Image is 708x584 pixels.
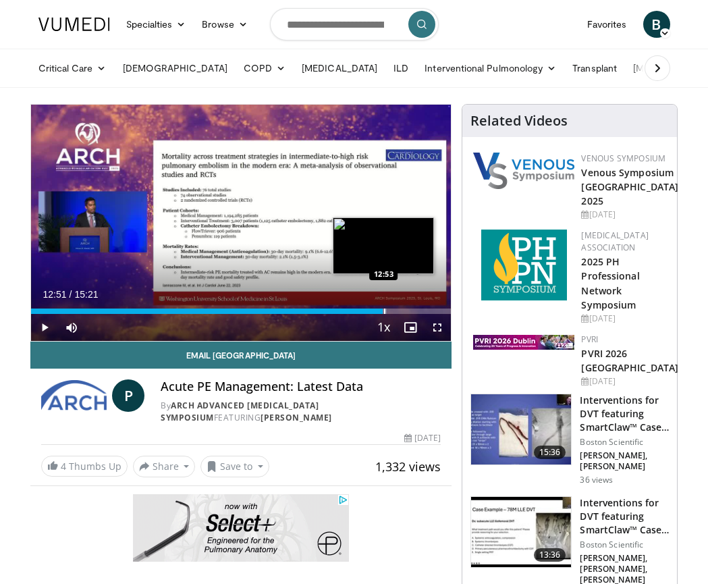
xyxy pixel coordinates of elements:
div: [DATE] [581,375,678,388]
a: Specialties [118,11,194,38]
img: c7c8053f-07ab-4f92-a446-8a4fb167e281.150x105_q85_crop-smart_upscale.jpg [471,497,571,567]
a: PVRI 2026 [GEOGRAPHIC_DATA] [581,347,678,374]
a: COPD [236,55,294,82]
p: 36 views [580,475,613,485]
a: Interventional Pulmonology [416,55,564,82]
a: [DEMOGRAPHIC_DATA] [115,55,236,82]
img: 38765b2d-a7cd-4379-b3f3-ae7d94ee6307.png.150x105_q85_autocrop_double_scale_upscale_version-0.2.png [473,153,574,189]
p: [PERSON_NAME], [PERSON_NAME] [580,450,669,472]
p: Boston Scientific [580,539,669,550]
img: c6978fc0-1052-4d4b-8a9d-7956bb1c539c.png.150x105_q85_autocrop_double_scale_upscale_version-0.2.png [481,230,567,300]
p: Boston Scientific [580,437,669,448]
div: By FEATURING [161,400,441,424]
button: Mute [58,314,85,341]
button: Enable picture-in-picture mode [397,314,424,341]
a: P [112,379,144,412]
a: [MEDICAL_DATA] [294,55,385,82]
button: Play [31,314,58,341]
a: [PERSON_NAME] [261,412,332,423]
a: Favorites [579,11,635,38]
h4: Acute PE Management: Latest Data [161,379,441,394]
button: Fullscreen [424,314,451,341]
a: PVRI [581,334,598,345]
span: / [70,289,72,300]
img: VuMedi Logo [38,18,110,31]
a: 4 Thumbs Up [41,456,128,477]
div: [DATE] [581,209,678,221]
iframe: Advertisement [133,494,349,562]
img: image.jpeg [333,217,434,274]
div: [DATE] [581,313,666,325]
h4: Related Videos [470,113,568,129]
a: B [643,11,670,38]
span: 15:21 [74,289,98,300]
input: Search topics, interventions [270,8,439,41]
a: [MEDICAL_DATA] Association [581,230,648,253]
img: c9201aff-c63c-4c30-aa18-61314b7b000e.150x105_q85_crop-smart_upscale.jpg [471,394,571,464]
a: Critical Care [30,55,115,82]
a: 15:36 Interventions for DVT featuring SmartClaw™ Case Discussions: Part 2 … Boston Scientific [PE... [470,394,669,485]
a: Email [GEOGRAPHIC_DATA] [30,342,452,369]
a: Venous Symposium [581,153,665,164]
img: 33783847-ac93-4ca7-89f8-ccbd48ec16ca.webp.150x105_q85_autocrop_double_scale_upscale_version-0.2.jpg [473,335,574,350]
span: 4 [61,460,66,473]
span: 1,332 views [375,458,441,475]
span: 12:51 [43,289,67,300]
h3: Interventions for DVT featuring SmartClaw™ Case Discussions: Part 2 … [580,394,669,434]
a: 2025 PH Professional Network Symposium [581,255,639,311]
button: Playback Rate [370,314,397,341]
h3: Interventions for DVT featuring SmartClaw™ Case Discussions: Part 3 … [580,496,669,537]
a: ILD [385,55,416,82]
span: 13:36 [534,548,566,562]
a: ARCH Advanced [MEDICAL_DATA] Symposium [161,400,319,423]
span: 15:36 [534,446,566,459]
a: Venous Symposium [GEOGRAPHIC_DATA] 2025 [581,166,678,207]
video-js: Video Player [31,105,452,341]
button: Save to [200,456,269,477]
img: ARCH Advanced Revascularization Symposium [41,379,107,412]
div: [DATE] [404,432,441,444]
div: Progress Bar [31,309,452,314]
a: Transplant [564,55,625,82]
button: Share [133,456,196,477]
a: Browse [194,11,256,38]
